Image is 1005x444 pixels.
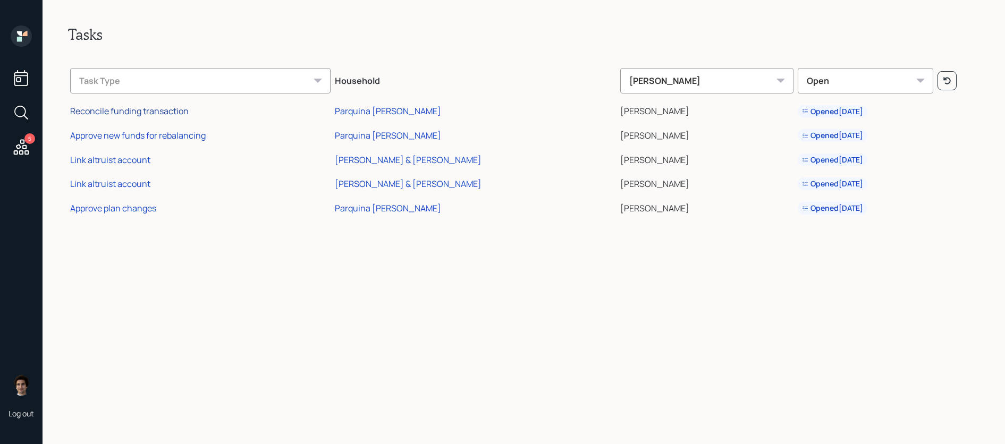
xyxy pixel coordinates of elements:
img: harrison-schaefer-headshot-2.png [11,374,32,396]
div: Opened [DATE] [802,106,863,117]
div: [PERSON_NAME] & [PERSON_NAME] [335,154,482,166]
div: Opened [DATE] [802,178,863,189]
td: [PERSON_NAME] [618,122,795,146]
div: Opened [DATE] [802,203,863,214]
td: [PERSON_NAME] [618,170,795,194]
div: Open [798,68,933,93]
h2: Tasks [68,25,979,44]
div: 5 [24,133,35,144]
div: Parquina [PERSON_NAME] [335,130,441,141]
div: Opened [DATE] [802,130,863,141]
td: [PERSON_NAME] [618,194,795,219]
div: Opened [DATE] [802,155,863,165]
div: Link altruist account [70,154,150,166]
div: Parquina [PERSON_NAME] [335,105,441,117]
div: Parquina [PERSON_NAME] [335,202,441,214]
div: Link altruist account [70,178,150,190]
td: [PERSON_NAME] [618,146,795,170]
div: [PERSON_NAME] [620,68,793,93]
div: Approve new funds for rebalancing [70,130,206,141]
th: Household [333,61,619,98]
div: Approve plan changes [70,202,156,214]
td: [PERSON_NAME] [618,98,795,122]
div: Task Type [70,68,331,93]
div: [PERSON_NAME] & [PERSON_NAME] [335,178,482,190]
div: Reconcile funding transaction [70,105,189,117]
div: Log out [9,408,34,419]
